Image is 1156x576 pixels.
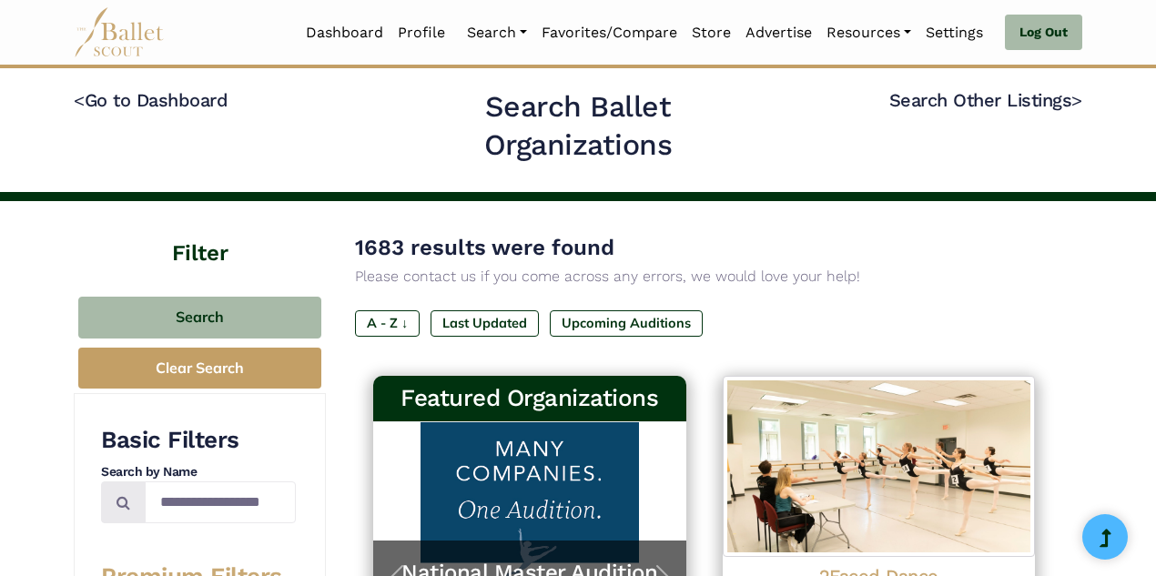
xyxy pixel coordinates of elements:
h4: Search by Name [101,463,296,481]
label: Last Updated [431,310,539,336]
h3: Featured Organizations [388,383,672,414]
a: Settings [918,14,990,52]
button: Search [78,297,321,339]
a: Log Out [1005,15,1082,51]
span: 1683 results were found [355,235,614,260]
a: Search Other Listings> [889,89,1082,111]
code: < [74,88,85,111]
h3: Basic Filters [101,425,296,456]
a: <Go to Dashboard [74,89,228,111]
label: Upcoming Auditions [550,310,703,336]
label: A - Z ↓ [355,310,420,336]
code: > [1071,88,1082,111]
p: Please contact us if you come across any errors, we would love your help! [355,265,1053,288]
img: Logo [723,376,1036,557]
a: Favorites/Compare [534,14,684,52]
a: Advertise [738,14,819,52]
h2: Search Ballet Organizations [394,88,763,164]
a: Profile [390,14,452,52]
a: Store [684,14,738,52]
input: Search by names... [145,481,296,524]
a: Resources [819,14,918,52]
a: Dashboard [299,14,390,52]
a: Search [460,14,534,52]
h4: Filter [74,201,326,269]
button: Clear Search [78,348,321,389]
